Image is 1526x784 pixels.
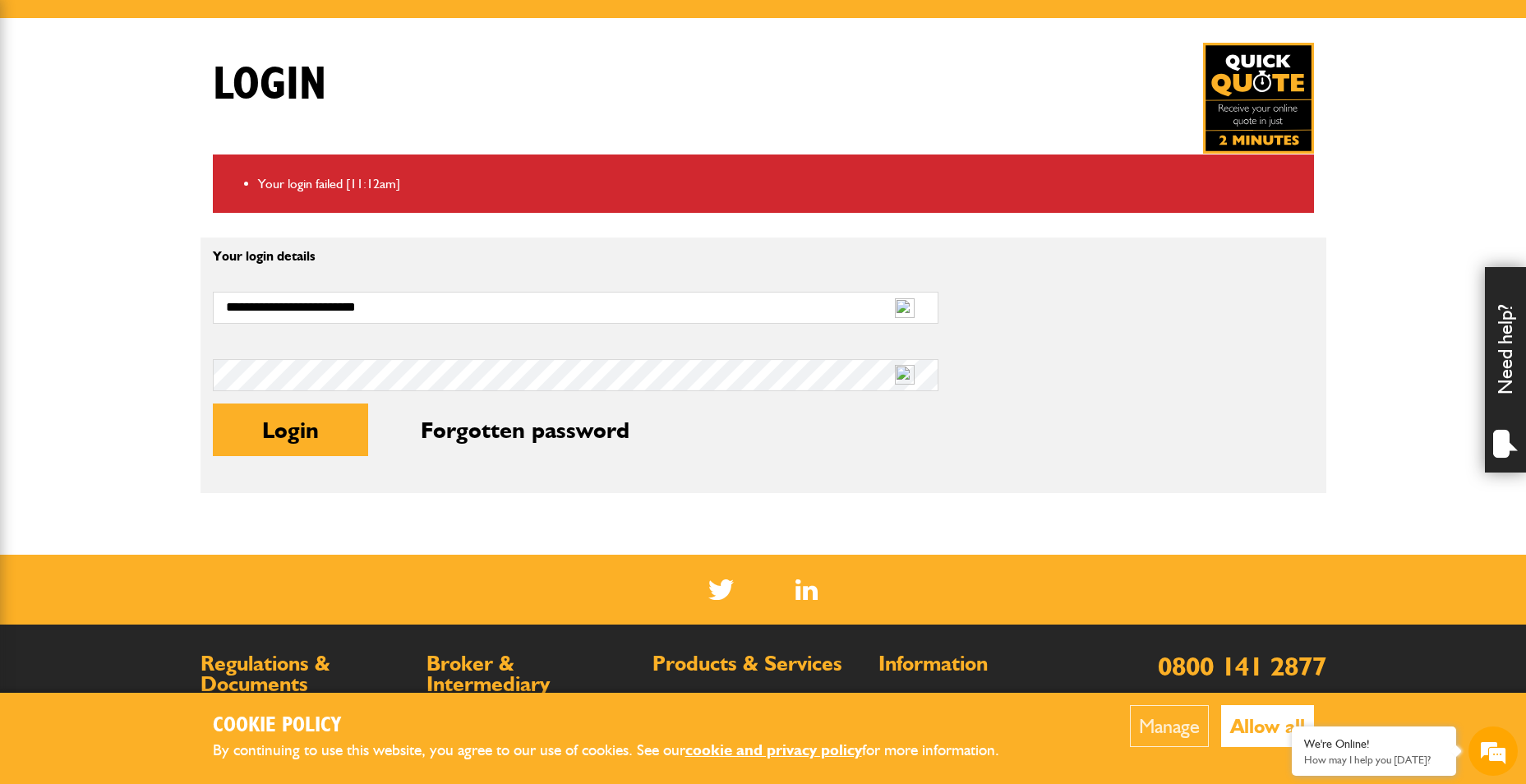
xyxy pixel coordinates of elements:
h2: Products & Services [652,653,862,675]
a: Get your insurance quote in just 2-minutes [1203,43,1314,154]
h1: Login [213,58,326,113]
p: Your login details [213,250,938,263]
img: npw-badge-icon-locked.svg [895,365,915,385]
button: Manage [1130,705,1209,747]
div: Need help? [1485,267,1526,473]
p: By continuing to use this website, you agree to our use of cookies. See our for more information. [213,738,1026,763]
h2: Regulations & Documents [201,653,410,695]
div: We're Online! [1304,737,1444,751]
h2: Information [878,653,1088,675]
img: Twitter [708,579,734,600]
a: cookie and privacy policy [685,740,862,759]
img: Quick Quote [1203,43,1314,154]
button: Forgotten password [371,404,679,456]
img: npw-badge-icon-locked.svg [895,298,915,318]
a: 0800 141 2877 [1158,650,1326,682]
h2: Broker & Intermediary [426,653,636,695]
button: Allow all [1221,705,1314,747]
a: LinkedIn [795,579,818,600]
button: Login [213,404,368,456]
img: Linked In [795,579,818,600]
h2: Cookie Policy [213,713,1026,739]
p: How may I help you today? [1304,754,1444,766]
li: Your login failed [11:12am] [258,173,1302,195]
